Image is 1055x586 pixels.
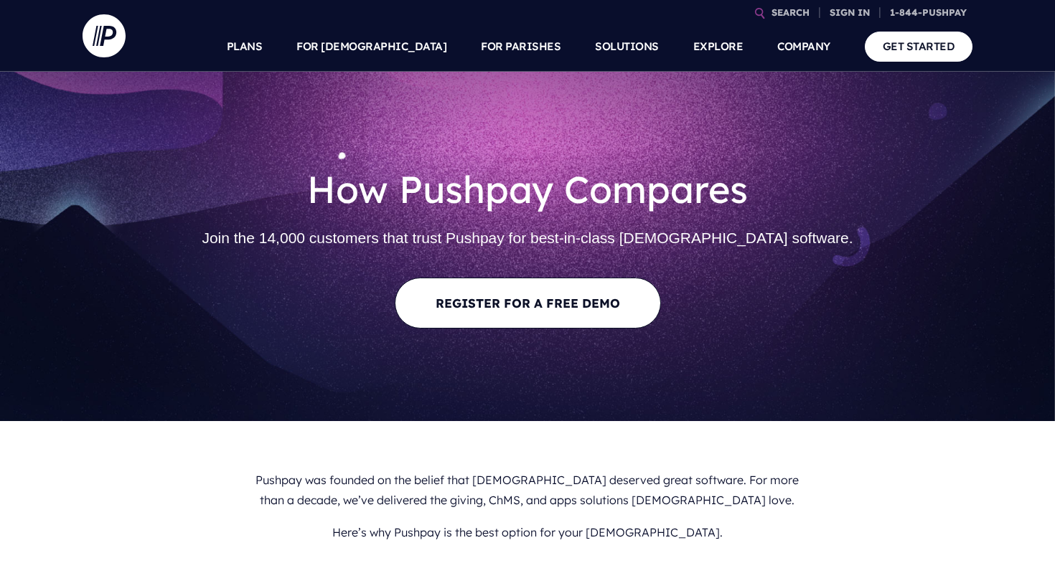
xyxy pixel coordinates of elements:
[227,22,263,72] a: PLANS
[595,22,659,72] a: SOLUTIONS
[243,516,813,549] p: Here’s why Pushpay is the best option for your [DEMOGRAPHIC_DATA].
[693,22,744,72] a: EXPLORE
[395,278,661,329] a: Register For A Free Demo
[777,22,830,72] a: COMPANY
[243,464,813,517] p: Pushpay was founded on the belief that [DEMOGRAPHIC_DATA] deserved great software. For more than ...
[865,32,973,61] a: GET STARTED
[94,152,961,219] h1: How Pushpay Compares
[296,22,446,72] a: FOR [DEMOGRAPHIC_DATA]
[94,219,961,257] h2: Join the 14,000 customers that trust Pushpay for best-in-class [DEMOGRAPHIC_DATA] software.
[481,22,561,72] a: FOR PARISHES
